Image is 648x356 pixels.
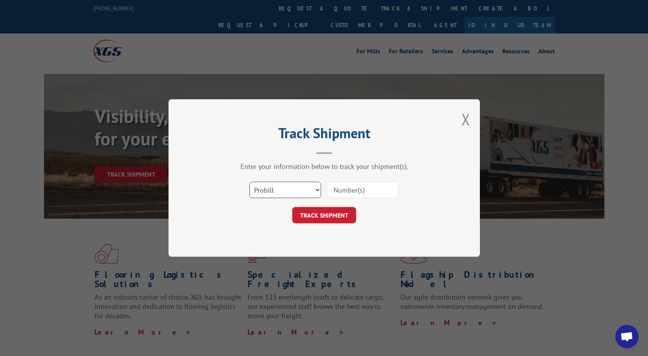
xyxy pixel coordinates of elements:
button: Close modal [462,109,470,130]
div: Enter your information below to track your shipment(s). [207,162,441,171]
button: TRACK SHIPMENT [292,207,356,223]
div: Open chat [615,325,639,348]
h2: Track Shipment [207,128,441,142]
input: Number(s) [327,182,399,198]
